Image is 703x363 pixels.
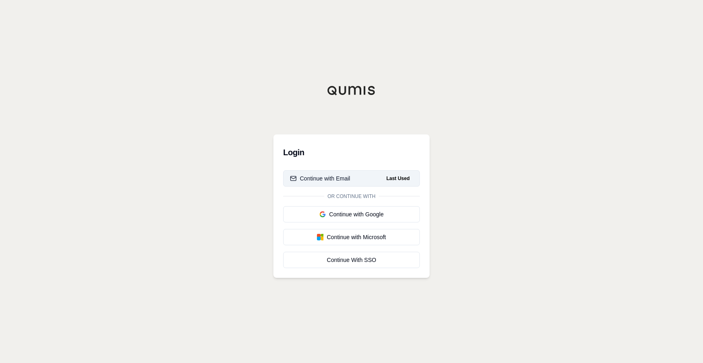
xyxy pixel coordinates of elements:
button: Continue with Google [283,206,420,222]
a: Continue With SSO [283,252,420,268]
div: Continue with Email [290,174,350,183]
span: Or continue with [324,193,379,200]
img: Qumis [327,86,376,95]
div: Continue with Microsoft [290,233,413,241]
h3: Login [283,144,420,161]
div: Continue with Google [290,210,413,218]
span: Last Used [383,174,413,183]
button: Continue with EmailLast Used [283,170,420,187]
button: Continue with Microsoft [283,229,420,245]
div: Continue With SSO [290,256,413,264]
